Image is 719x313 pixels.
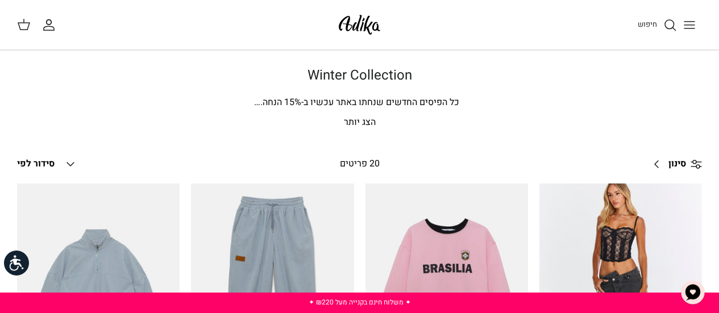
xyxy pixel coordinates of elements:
div: 20 פריטים [275,157,444,172]
span: סינון [668,157,686,172]
a: חיפוש [638,18,677,32]
button: סידור לפי [17,152,77,177]
a: ✦ משלוח חינם בקנייה מעל ₪220 ✦ [309,297,411,307]
img: Adika IL [335,11,384,38]
button: צ'אט [676,276,710,310]
span: חיפוש [638,19,657,30]
a: החשבון שלי [42,18,60,32]
span: סידור לפי [17,157,55,170]
span: כל הפיסים החדשים שנחתו באתר עכשיו ב- [301,95,459,109]
span: % הנחה. [254,95,301,109]
a: סינון [646,151,702,178]
p: הצג יותר [17,115,702,130]
h1: Winter Collection [17,68,702,84]
button: Toggle menu [677,12,702,37]
span: 15 [284,95,294,109]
